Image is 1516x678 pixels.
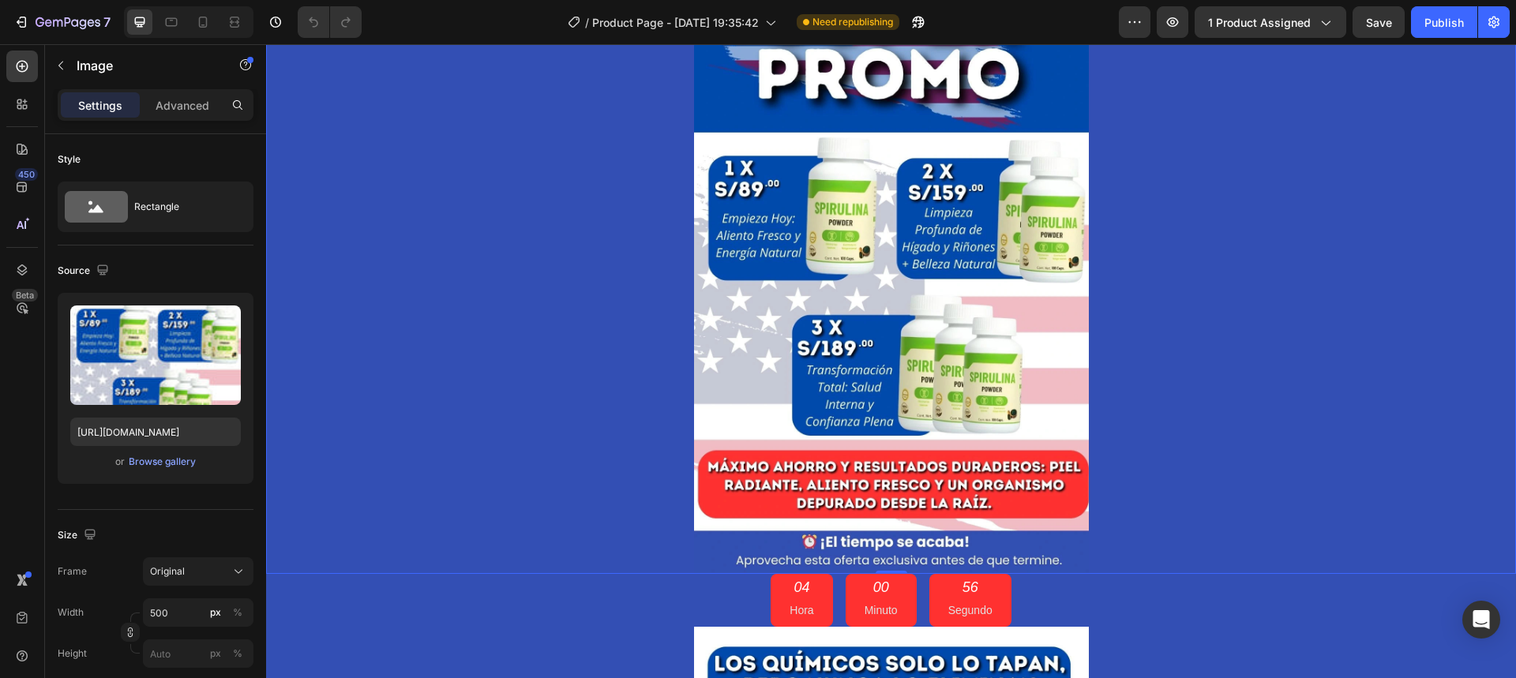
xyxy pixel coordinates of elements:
p: Settings [78,97,122,114]
div: Beta [12,289,38,302]
div: Size [58,525,99,546]
img: preview-image [70,305,241,405]
iframe: Design area [266,44,1516,678]
div: % [233,605,242,620]
button: Browse gallery [128,454,197,470]
div: Rectangle [134,189,231,225]
div: Style [58,152,81,167]
button: Publish [1411,6,1477,38]
span: Original [150,564,185,579]
div: Source [58,260,112,282]
div: 450 [15,168,38,181]
button: 1 product assigned [1195,6,1346,38]
span: or [115,452,125,471]
div: Open Intercom Messenger [1462,601,1500,639]
div: 56 [682,536,726,550]
input: px% [143,598,253,627]
p: Advanced [156,97,209,114]
div: 00 [599,536,632,550]
p: Segundo [682,556,726,576]
button: px [228,603,247,622]
span: / [585,14,589,31]
button: % [206,603,225,622]
p: Minuto [599,556,632,576]
div: Undo/Redo [298,6,362,38]
span: Product Page - [DATE] 19:35:42 [592,14,759,31]
button: Original [143,557,253,586]
label: Width [58,605,84,620]
p: Image [77,56,211,75]
div: Publish [1424,14,1464,31]
span: 1 product assigned [1208,14,1311,31]
button: Save [1353,6,1405,38]
span: Need republishing [812,15,893,29]
label: Height [58,646,87,661]
div: px [210,605,221,620]
span: Save [1366,16,1392,29]
div: px [210,646,221,661]
button: 7 [6,6,118,38]
input: px% [143,639,253,668]
input: https://example.com/image.jpg [70,418,241,446]
p: 7 [103,13,111,32]
button: px [228,644,247,663]
p: Hora [523,556,547,576]
button: % [206,644,225,663]
div: % [233,646,242,661]
label: Frame [58,564,87,579]
div: Browse gallery [129,455,196,469]
div: 04 [523,536,547,550]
